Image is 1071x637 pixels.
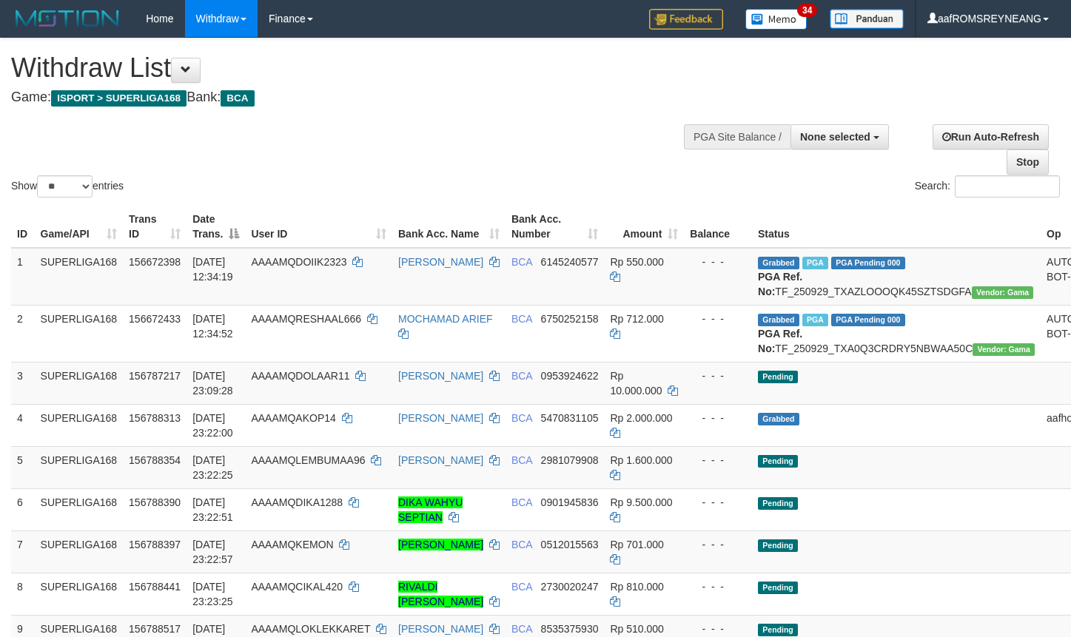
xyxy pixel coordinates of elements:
[511,623,532,635] span: BCA
[398,539,483,550] a: [PERSON_NAME]
[398,412,483,424] a: [PERSON_NAME]
[541,539,599,550] span: Copy 0512015563 to clipboard
[758,624,798,636] span: Pending
[541,412,599,424] span: Copy 5470831105 to clipboard
[35,530,124,573] td: SUPERLIGA168
[541,313,599,325] span: Copy 6750252158 to clipboard
[973,343,1035,356] span: Vendor URL: https://trx31.1velocity.biz
[758,497,798,510] span: Pending
[35,404,124,446] td: SUPERLIGA168
[11,488,35,530] td: 6
[690,537,746,552] div: - - -
[541,581,599,593] span: Copy 2730020247 to clipboard
[35,446,124,488] td: SUPERLIGA168
[398,370,483,382] a: [PERSON_NAME]
[506,206,605,248] th: Bank Acc. Number: activate to sort column ascending
[251,623,370,635] span: AAAAMQLOKLEKKARET
[251,581,343,593] span: AAAAMQCIKAL420
[831,257,905,269] span: PGA Pending
[251,256,346,268] span: AAAAMQDOIIK2323
[802,314,828,326] span: Marked by aafsoycanthlai
[511,539,532,550] span: BCA
[610,454,672,466] span: Rp 1.600.000
[758,271,802,297] b: PGA Ref. No:
[752,206,1041,248] th: Status
[51,90,187,107] span: ISPORT > SUPERLIGA168
[604,206,684,248] th: Amount: activate to sort column ascending
[610,623,663,635] span: Rp 510.000
[541,256,599,268] span: Copy 6145240577 to clipboard
[541,623,599,635] span: Copy 8535375930 to clipboard
[745,9,808,30] img: Button%20Memo.svg
[831,314,905,326] span: PGA Pending
[398,623,483,635] a: [PERSON_NAME]
[11,362,35,404] td: 3
[972,286,1034,299] span: Vendor URL: https://trx31.1velocity.biz
[758,455,798,468] span: Pending
[192,313,233,340] span: [DATE] 12:34:52
[830,9,904,29] img: panduan.png
[511,313,532,325] span: BCA
[221,90,254,107] span: BCA
[35,573,124,615] td: SUPERLIGA168
[610,581,663,593] span: Rp 810.000
[11,404,35,446] td: 4
[192,256,233,283] span: [DATE] 12:34:19
[398,496,463,523] a: DIKA WAHYU SEPTIAN
[398,256,483,268] a: [PERSON_NAME]
[251,370,349,382] span: AAAAMQDOLAAR11
[187,206,245,248] th: Date Trans.: activate to sort column descending
[35,248,124,306] td: SUPERLIGA168
[690,368,746,383] div: - - -
[35,488,124,530] td: SUPERLIGA168
[129,370,181,382] span: 156787217
[11,90,699,105] h4: Game: Bank:
[11,573,35,615] td: 8
[11,305,35,362] td: 2
[802,257,828,269] span: Marked by aafsoycanthlai
[649,9,723,30] img: Feedback.jpg
[511,581,532,593] span: BCA
[392,206,506,248] th: Bank Acc. Name: activate to sort column ascending
[758,413,799,425] span: Grabbed
[758,539,798,552] span: Pending
[192,581,233,607] span: [DATE] 23:23:25
[11,248,35,306] td: 1
[11,530,35,573] td: 7
[398,454,483,466] a: [PERSON_NAME]
[129,412,181,424] span: 156788313
[511,370,532,382] span: BCA
[192,412,233,439] span: [DATE] 23:22:00
[690,453,746,468] div: - - -
[752,305,1041,362] td: TF_250929_TXA0Q3CRDRY5NBWAA50C
[192,370,233,397] span: [DATE] 23:09:28
[797,4,817,17] span: 34
[541,370,599,382] span: Copy 0953924622 to clipboard
[511,256,532,268] span: BCA
[1007,149,1049,175] a: Stop
[610,313,663,325] span: Rp 712.000
[251,454,365,466] span: AAAAMQLEMBUMAA96
[192,454,233,481] span: [DATE] 23:22:25
[690,579,746,594] div: - - -
[35,206,124,248] th: Game/API: activate to sort column ascending
[129,539,181,550] span: 156788397
[684,124,790,149] div: PGA Site Balance /
[123,206,187,248] th: Trans ID: activate to sort column ascending
[758,257,799,269] span: Grabbed
[192,496,233,523] span: [DATE] 23:22:51
[790,124,889,149] button: None selected
[511,454,532,466] span: BCA
[251,539,333,550] span: AAAAMQKEMON
[758,582,798,594] span: Pending
[398,581,483,607] a: RIVALDI [PERSON_NAME]
[933,124,1049,149] a: Run Auto-Refresh
[690,621,746,636] div: - - -
[129,581,181,593] span: 156788441
[398,313,493,325] a: MOCHAMAD ARIEF
[915,175,1060,198] label: Search:
[955,175,1060,198] input: Search:
[251,496,343,508] span: AAAAMQDIKA1288
[35,305,124,362] td: SUPERLIGA168
[129,496,181,508] span: 156788390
